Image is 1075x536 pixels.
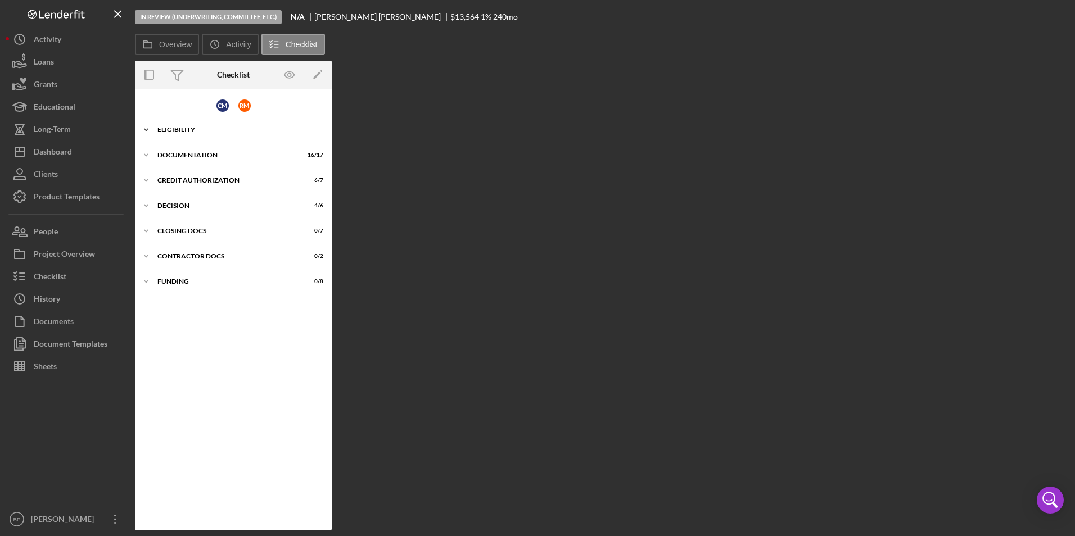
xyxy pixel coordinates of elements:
[157,278,295,285] div: Funding
[34,220,58,246] div: People
[1037,487,1064,514] div: Open Intercom Messenger
[157,253,295,260] div: Contractor Docs
[6,51,129,73] button: Loans
[6,310,129,333] button: Documents
[34,118,71,143] div: Long-Term
[34,355,57,380] div: Sheets
[261,34,325,55] button: Checklist
[34,265,66,290] div: Checklist
[314,12,450,21] div: [PERSON_NAME] [PERSON_NAME]
[6,508,129,530] button: BP[PERSON_NAME]
[291,12,305,21] b: N/A
[216,99,229,112] div: C M
[34,288,60,313] div: History
[226,40,251,49] label: Activity
[157,228,295,234] div: CLOSING DOCS
[157,202,295,209] div: Decision
[6,163,129,185] button: Clients
[303,228,323,234] div: 0 / 7
[34,51,54,76] div: Loans
[6,355,129,378] button: Sheets
[13,516,21,523] text: BP
[6,265,129,288] button: Checklist
[481,12,491,21] div: 1 %
[303,177,323,184] div: 6 / 7
[303,202,323,209] div: 4 / 6
[217,70,250,79] div: Checklist
[34,73,57,98] div: Grants
[34,185,100,211] div: Product Templates
[157,177,295,184] div: CREDIT AUTHORIZATION
[157,126,318,133] div: Eligibility
[493,12,518,21] div: 240 mo
[34,310,74,335] div: Documents
[286,40,318,49] label: Checklist
[6,73,129,96] button: Grants
[34,28,61,53] div: Activity
[202,34,258,55] button: Activity
[303,152,323,158] div: 16 / 17
[6,243,129,265] button: Project Overview
[34,140,72,166] div: Dashboard
[135,10,282,24] div: In Review (Underwriting, Committee, Etc.)
[6,288,129,310] button: History
[238,99,251,112] div: R M
[6,185,129,208] button: Product Templates
[303,253,323,260] div: 0 / 2
[34,243,95,268] div: Project Overview
[34,96,75,121] div: Educational
[28,508,101,533] div: [PERSON_NAME]
[34,333,107,358] div: Document Templates
[135,34,199,55] button: Overview
[159,40,192,49] label: Overview
[6,333,129,355] button: Document Templates
[157,152,295,158] div: Documentation
[34,163,58,188] div: Clients
[6,140,129,163] button: Dashboard
[450,12,479,21] div: $13,564
[6,28,129,51] button: Activity
[303,278,323,285] div: 0 / 8
[6,96,129,118] button: Educational
[6,220,129,243] button: People
[6,118,129,140] button: Long-Term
